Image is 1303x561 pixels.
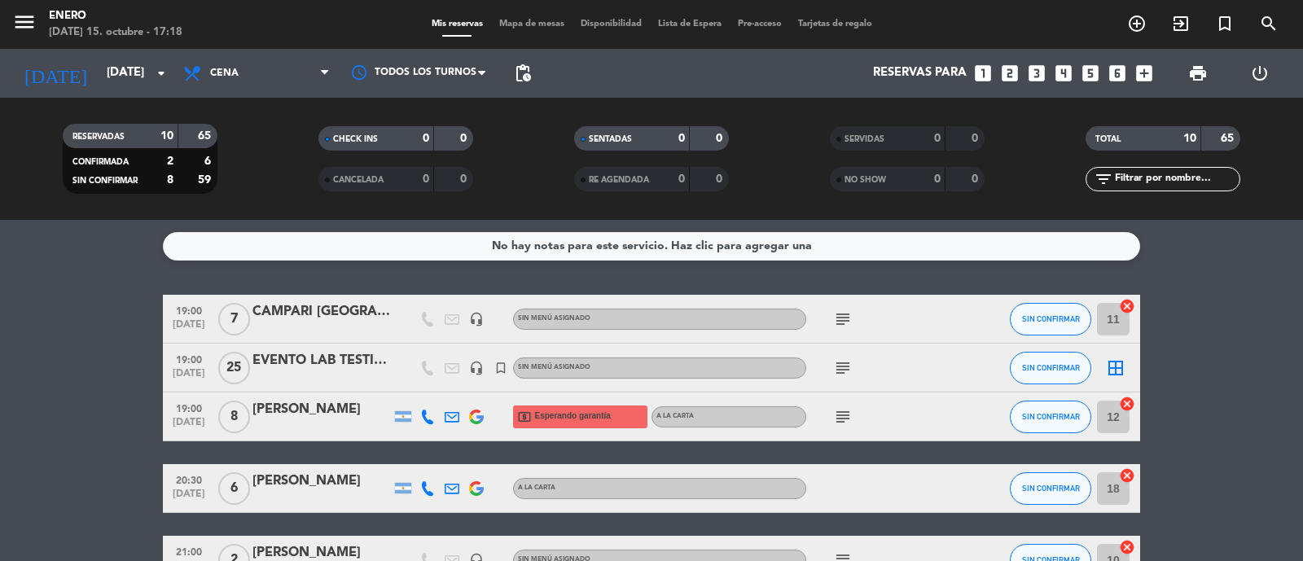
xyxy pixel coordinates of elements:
div: LOG OUT [1229,49,1291,98]
div: [DATE] 15. octubre - 17:18 [49,24,182,41]
i: looks_3 [1026,63,1047,84]
i: looks_4 [1053,63,1074,84]
button: SIN CONFIRMAR [1010,352,1091,384]
span: Sin menú asignado [518,315,590,322]
span: CHECK INS [333,135,378,143]
strong: 0 [716,133,726,144]
i: menu [12,10,37,34]
span: A LA CARTA [518,484,555,491]
i: subject [833,407,853,427]
strong: 0 [716,173,726,185]
span: SERVIDAS [845,135,884,143]
i: arrow_drop_down [151,64,171,83]
span: Tarjetas de regalo [790,20,880,28]
i: turned_in_not [494,361,508,375]
span: Pre-acceso [730,20,790,28]
strong: 0 [678,133,685,144]
strong: 0 [423,133,429,144]
button: SIN CONFIRMAR [1010,303,1091,335]
i: exit_to_app [1171,14,1191,33]
i: add_circle_outline [1127,14,1147,33]
span: 8 [218,401,250,433]
i: looks_two [999,63,1020,84]
img: google-logo.png [469,481,484,496]
span: print [1188,64,1208,83]
i: border_all [1106,358,1125,378]
i: [DATE] [12,55,99,91]
strong: 0 [423,173,429,185]
i: filter_list [1094,169,1113,189]
i: local_atm [517,410,532,424]
button: menu [12,10,37,40]
i: headset_mic [469,312,484,327]
span: RESERVADAS [72,133,125,141]
strong: 65 [1221,133,1237,144]
span: SIN CONFIRMAR [1022,314,1080,323]
strong: 59 [198,174,214,186]
span: SIN CONFIRMAR [1022,363,1080,372]
span: 19:00 [169,398,209,417]
span: Esperando garantía [535,410,611,423]
span: NO SHOW [845,176,886,184]
i: subject [833,309,853,329]
i: cancel [1119,298,1135,314]
strong: 65 [198,130,214,142]
span: 25 [218,352,250,384]
strong: 0 [678,173,685,185]
strong: 6 [204,156,214,167]
i: subject [833,358,853,378]
div: [PERSON_NAME] [252,399,391,420]
div: [PERSON_NAME] [252,471,391,492]
strong: 0 [460,133,470,144]
i: headset_mic [469,361,484,375]
span: [DATE] [169,319,209,338]
span: SENTADAS [589,135,632,143]
i: search [1259,14,1279,33]
span: A LA CARTA [656,413,694,419]
i: looks_one [972,63,994,84]
span: Mis reservas [423,20,491,28]
span: 6 [218,472,250,505]
span: Sin menú asignado [518,364,590,370]
i: cancel [1119,396,1135,412]
strong: 0 [460,173,470,185]
span: pending_actions [513,64,533,83]
div: No hay notas para este servicio. Haz clic para agregar una [492,237,812,256]
span: CANCELADA [333,176,384,184]
i: add_box [1134,63,1155,84]
i: power_settings_new [1250,64,1270,83]
span: Disponibilidad [573,20,650,28]
span: Mapa de mesas [491,20,573,28]
i: turned_in_not [1215,14,1235,33]
span: [DATE] [169,489,209,507]
i: looks_6 [1107,63,1128,84]
div: EVENTO LAB TESTING [252,350,391,371]
strong: 0 [972,133,981,144]
i: looks_5 [1080,63,1101,84]
span: 21:00 [169,541,209,560]
span: Reservas para [873,66,967,81]
strong: 0 [972,173,981,185]
span: Cena [210,68,239,79]
strong: 0 [934,173,941,185]
div: Enero [49,8,182,24]
strong: 0 [934,133,941,144]
button: SIN CONFIRMAR [1010,401,1091,433]
strong: 10 [1183,133,1196,144]
span: [DATE] [169,368,209,387]
strong: 2 [167,156,173,167]
span: [DATE] [169,417,209,436]
span: 20:30 [169,470,209,489]
span: 19:00 [169,300,209,319]
span: SIN CONFIRMAR [1022,484,1080,493]
div: CAMPARI [GEOGRAPHIC_DATA] [252,301,391,322]
span: CONFIRMADA [72,158,129,166]
span: SIN CONFIRMAR [1022,412,1080,421]
span: Lista de Espera [650,20,730,28]
i: cancel [1119,539,1135,555]
span: RE AGENDADA [589,176,649,184]
strong: 10 [160,130,173,142]
span: 7 [218,303,250,335]
span: TOTAL [1095,135,1121,143]
input: Filtrar por nombre... [1113,170,1239,188]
